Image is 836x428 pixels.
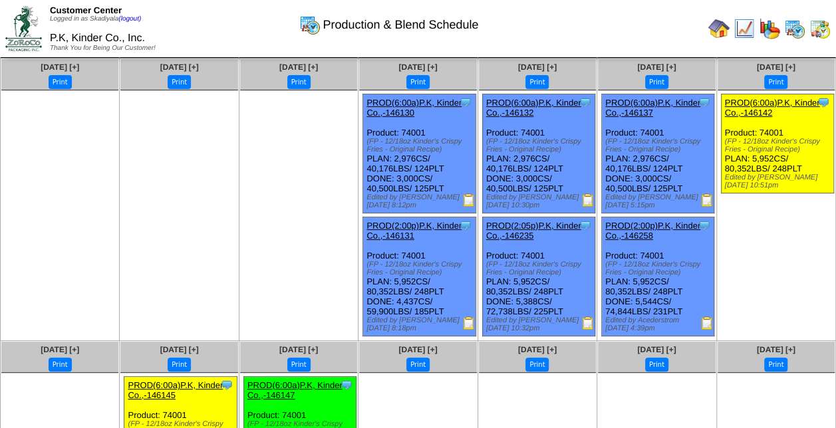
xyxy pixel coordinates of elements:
img: Tooltip [220,378,233,391]
img: Tooltip [340,378,353,391]
div: (FP - 12/18oz Kinder's Crispy Fries - Original Recipe) [366,261,475,276]
div: Edited by [PERSON_NAME] [DATE] 10:51pm [725,173,833,189]
img: Production Report [700,193,714,207]
img: Tooltip [579,96,592,109]
a: PROD(6:00a)P.K, Kinder Co.,-146130 [366,98,462,118]
img: Production Report [581,193,595,207]
button: Print [525,75,549,89]
span: Thank You for Being Our Customer! [50,45,156,52]
button: Print [287,358,311,372]
button: Print [525,358,549,372]
a: PROD(6:00a)P.K, Kinder Co.,-146137 [605,98,700,118]
img: Tooltip [579,219,592,232]
div: (FP - 12/18oz Kinder's Crispy Fries - Original Recipe) [486,138,595,154]
a: [DATE] [+] [518,62,557,72]
a: [DATE] [+] [398,345,437,354]
img: Production Report [581,316,595,330]
div: (FP - 12/18oz Kinder's Crispy Fries - Original Recipe) [486,261,595,276]
a: PROD(6:00a)P.K, Kinder Co.,-146132 [486,98,581,118]
div: Edited by [PERSON_NAME] [DATE] 10:32pm [486,316,595,332]
div: Edited by [PERSON_NAME] [DATE] 8:18pm [366,316,475,332]
span: P.K, Kinder Co., Inc. [50,33,145,44]
a: [DATE] [+] [757,62,795,72]
img: Production Report [462,316,476,330]
div: Product: 74001 PLAN: 5,952CS / 80,352LBS / 248PLT DONE: 4,437CS / 59,900LBS / 185PLT [363,217,476,336]
a: [DATE] [+] [160,62,199,72]
span: Production & Blend Schedule [323,18,478,32]
a: PROD(6:00a)P.K, Kinder Co.,-146142 [725,98,820,118]
a: (logout) [118,15,141,23]
img: graph.gif [759,18,780,39]
button: Print [645,358,668,372]
div: Product: 74001 PLAN: 2,976CS / 40,176LBS / 124PLT DONE: 3,000CS / 40,500LBS / 125PLT [363,94,476,213]
a: PROD(6:00a)P.K, Kinder Co.,-146147 [247,380,343,400]
div: Product: 74001 PLAN: 5,952CS / 80,352LBS / 248PLT DONE: 5,544CS / 74,844LBS / 231PLT [602,217,714,336]
img: Production Report [462,193,476,207]
img: home.gif [708,18,730,39]
button: Print [764,75,787,89]
div: Edited by [PERSON_NAME] [DATE] 5:15pm [605,193,714,209]
span: Logged in as Skadiyala [50,15,141,23]
button: Print [287,75,311,89]
a: [DATE] [+] [757,345,795,354]
div: Product: 74001 PLAN: 2,976CS / 40,176LBS / 124PLT DONE: 3,000CS / 40,500LBS / 125PLT [602,94,714,213]
img: calendarprod.gif [784,18,805,39]
a: PROD(6:00a)P.K, Kinder Co.,-146145 [128,380,223,400]
img: Tooltip [698,96,711,109]
span: Customer Center [50,5,122,15]
button: Print [406,358,430,372]
div: Product: 74001 PLAN: 5,952CS / 80,352LBS / 248PLT [721,94,833,193]
img: Tooltip [698,219,711,232]
a: [DATE] [+] [160,345,199,354]
div: (FP - 12/18oz Kinder's Crispy Fries - Original Recipe) [605,261,714,276]
button: Print [49,358,72,372]
a: [DATE] [+] [279,62,318,72]
button: Print [168,358,191,372]
button: Print [645,75,668,89]
img: calendarinout.gif [809,18,831,39]
a: [DATE] [+] [518,345,557,354]
div: Product: 74001 PLAN: 2,976CS / 40,176LBS / 124PLT DONE: 3,000CS / 40,500LBS / 125PLT [482,94,595,213]
div: Product: 74001 PLAN: 5,952CS / 80,352LBS / 248PLT DONE: 5,388CS / 72,738LBS / 225PLT [482,217,595,336]
a: [DATE] [+] [41,345,79,354]
img: Production Report [700,316,714,330]
a: [DATE] [+] [398,62,437,72]
a: [DATE] [+] [41,62,79,72]
img: Tooltip [459,219,472,232]
a: PROD(2:00p)P.K, Kinder Co.,-146131 [366,221,462,241]
img: Tooltip [817,96,830,109]
div: (FP - 12/18oz Kinder's Crispy Fries - Original Recipe) [725,138,833,154]
div: (FP - 12/18oz Kinder's Crispy Fries - Original Recipe) [366,138,475,154]
div: Edited by [PERSON_NAME] [DATE] 8:12pm [366,193,475,209]
button: Print [49,75,72,89]
img: line_graph.gif [734,18,755,39]
button: Print [764,358,787,372]
a: [DATE] [+] [279,345,318,354]
img: Tooltip [459,96,472,109]
img: calendarprod.gif [299,14,321,35]
img: ZoRoCo_Logo(Green%26Foil)%20jpg.webp [5,6,42,51]
button: Print [168,75,191,89]
a: [DATE] [+] [637,62,676,72]
div: (FP - 12/18oz Kinder's Crispy Fries - Original Recipe) [605,138,714,154]
a: PROD(2:05p)P.K, Kinder Co.,-146235 [486,221,581,241]
a: PROD(2:00p)P.K, Kinder Co.,-146258 [605,221,700,241]
div: Edited by [PERSON_NAME] [DATE] 10:30pm [486,193,595,209]
a: [DATE] [+] [637,345,676,354]
div: Edited by Acederstrom [DATE] 4:39pm [605,316,714,332]
button: Print [406,75,430,89]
